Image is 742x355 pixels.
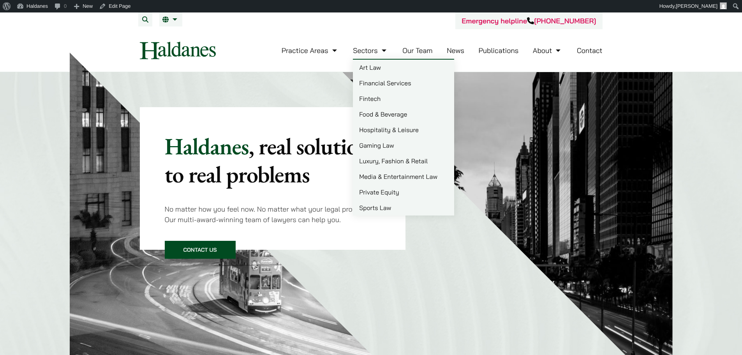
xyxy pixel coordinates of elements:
[140,42,216,59] img: Logo of Haldanes
[676,3,717,9] span: [PERSON_NAME]
[165,204,381,225] p: No matter how you feel now. No matter what your legal problem is. Our multi-award-winning team of...
[479,46,519,55] a: Publications
[165,132,381,188] p: Haldanes
[353,91,454,106] a: Fintech
[577,46,603,55] a: Contact
[353,153,454,169] a: Luxury, Fashion & Retail
[402,46,432,55] a: Our Team
[353,106,454,122] a: Food & Beverage
[353,169,454,184] a: Media & Entertainment Law
[353,46,388,55] a: Sectors
[447,46,464,55] a: News
[138,12,152,26] button: Search
[462,16,596,25] a: Emergency helpline[PHONE_NUMBER]
[165,241,236,259] a: Contact Us
[353,122,454,138] a: Hospitality & Leisure
[353,184,454,200] a: Private Equity
[165,131,378,189] mark: , real solutions to real problems
[533,46,562,55] a: About
[353,60,454,75] a: Art Law
[282,46,339,55] a: Practice Areas
[162,16,179,23] a: EN
[353,200,454,215] a: Sports Law
[353,138,454,153] a: Gaming Law
[353,75,454,91] a: Financial Services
